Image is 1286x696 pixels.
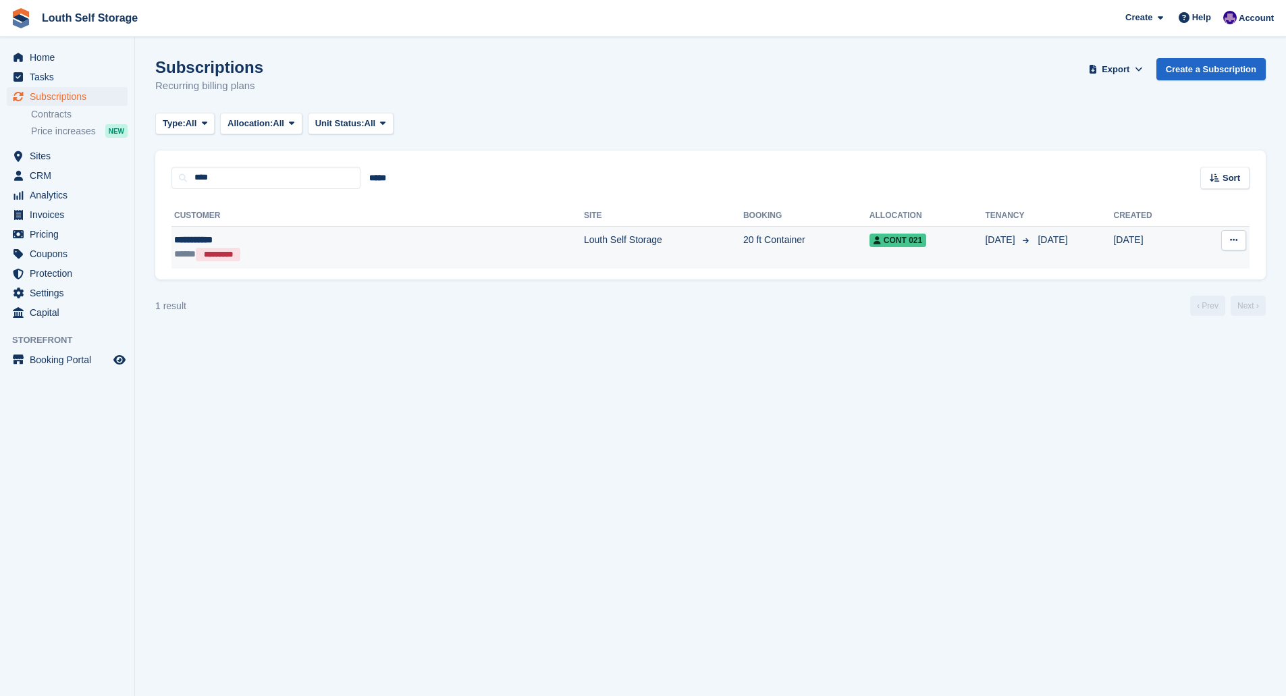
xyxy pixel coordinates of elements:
[31,124,128,138] a: Price increases NEW
[227,117,273,130] span: Allocation:
[30,166,111,185] span: CRM
[171,205,584,227] th: Customer
[743,205,869,227] th: Booking
[315,117,365,130] span: Unit Status:
[584,226,743,269] td: Louth Self Storage
[30,244,111,263] span: Coupons
[7,48,128,67] a: menu
[7,284,128,302] a: menu
[1113,226,1191,269] td: [DATE]
[111,352,128,368] a: Preview store
[105,124,128,138] div: NEW
[7,186,128,205] a: menu
[584,205,743,227] th: Site
[7,225,128,244] a: menu
[11,8,31,28] img: stora-icon-8386f47178a22dfd0bd8f6a31ec36ba5ce8667c1dd55bd0f319d3a0aa187defe.svg
[985,233,1017,247] span: [DATE]
[7,264,128,283] a: menu
[7,350,128,369] a: menu
[30,284,111,302] span: Settings
[155,113,215,135] button: Type: All
[1223,11,1237,24] img: Matthew Frith
[30,48,111,67] span: Home
[7,205,128,224] a: menu
[220,113,302,135] button: Allocation: All
[985,205,1032,227] th: Tenancy
[1223,171,1240,185] span: Sort
[186,117,197,130] span: All
[30,87,111,106] span: Subscriptions
[7,87,128,106] a: menu
[308,113,394,135] button: Unit Status: All
[30,205,111,224] span: Invoices
[30,303,111,322] span: Capital
[1192,11,1211,24] span: Help
[1187,296,1268,316] nav: Page
[1038,234,1067,245] span: [DATE]
[273,117,284,130] span: All
[869,205,986,227] th: Allocation
[7,166,128,185] a: menu
[36,7,143,29] a: Louth Self Storage
[743,226,869,269] td: 20 ft Container
[30,225,111,244] span: Pricing
[1125,11,1152,24] span: Create
[1190,296,1225,316] a: Previous
[1231,296,1266,316] a: Next
[1102,63,1129,76] span: Export
[30,68,111,86] span: Tasks
[163,117,186,130] span: Type:
[869,234,926,247] span: Cont 021
[30,186,111,205] span: Analytics
[1113,205,1191,227] th: Created
[7,68,128,86] a: menu
[30,350,111,369] span: Booking Portal
[7,146,128,165] a: menu
[31,125,96,138] span: Price increases
[155,78,263,94] p: Recurring billing plans
[1239,11,1274,25] span: Account
[365,117,376,130] span: All
[155,58,263,76] h1: Subscriptions
[155,299,186,313] div: 1 result
[30,264,111,283] span: Protection
[31,108,128,121] a: Contracts
[7,303,128,322] a: menu
[1156,58,1266,80] a: Create a Subscription
[30,146,111,165] span: Sites
[12,333,134,347] span: Storefront
[1086,58,1146,80] button: Export
[7,244,128,263] a: menu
